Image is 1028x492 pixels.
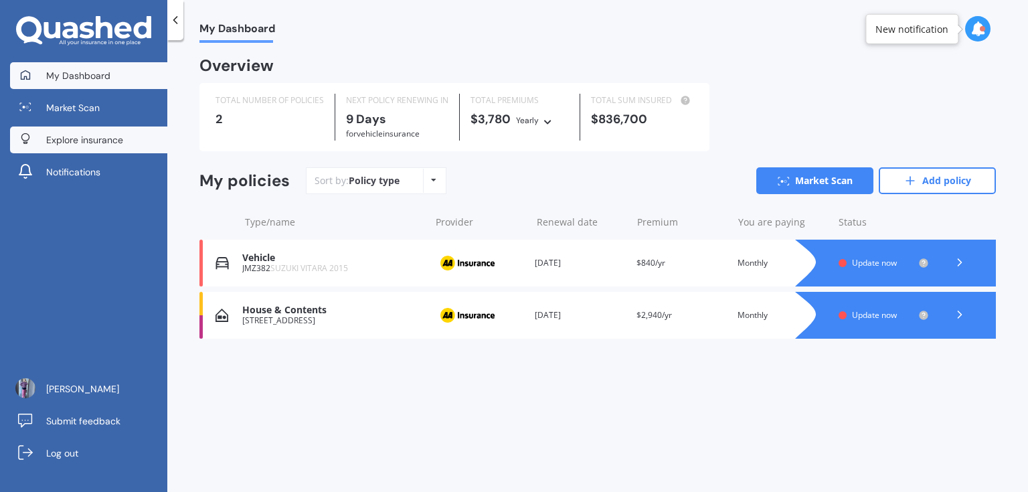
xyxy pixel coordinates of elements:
[839,216,929,229] div: Status
[636,257,665,268] span: $840/yr
[10,159,167,185] a: Notifications
[242,316,423,325] div: [STREET_ADDRESS]
[270,262,348,274] span: SUZUKI VITARA 2015
[537,216,627,229] div: Renewal date
[216,112,324,126] div: 2
[738,216,829,229] div: You are paying
[349,174,400,187] div: Policy type
[852,257,897,268] span: Update now
[46,414,120,428] span: Submit feedback
[346,128,420,139] span: for Vehicle insurance
[879,167,996,194] a: Add policy
[470,94,569,107] div: TOTAL PREMIUMS
[46,382,119,396] span: [PERSON_NAME]
[470,112,569,127] div: $3,780
[216,94,324,107] div: TOTAL NUMBER OF POLICIES
[756,167,873,194] a: Market Scan
[315,174,400,187] div: Sort by:
[199,171,290,191] div: My policies
[637,216,727,229] div: Premium
[10,408,167,434] a: Submit feedback
[535,256,625,270] div: [DATE]
[738,256,828,270] div: Monthly
[46,69,110,82] span: My Dashboard
[535,309,625,322] div: [DATE]
[434,250,501,276] img: AA
[10,62,167,89] a: My Dashboard
[875,22,948,35] div: New notification
[199,22,275,40] span: My Dashboard
[46,101,100,114] span: Market Scan
[10,127,167,153] a: Explore insurance
[346,94,448,107] div: NEXT POLICY RENEWING IN
[636,309,672,321] span: $2,940/yr
[46,165,100,179] span: Notifications
[10,376,167,402] a: [PERSON_NAME]
[591,94,693,107] div: TOTAL SUM INSURED
[436,216,526,229] div: Provider
[216,256,229,270] img: Vehicle
[10,94,167,121] a: Market Scan
[738,309,828,322] div: Monthly
[245,216,425,229] div: Type/name
[15,378,35,398] img: picture
[216,309,228,322] img: House & Contents
[516,114,539,127] div: Yearly
[346,111,386,127] b: 9 Days
[434,303,501,328] img: AA
[10,440,167,467] a: Log out
[852,309,897,321] span: Update now
[242,305,423,316] div: House & Contents
[591,112,693,126] div: $836,700
[199,59,274,72] div: Overview
[46,446,78,460] span: Log out
[242,264,423,273] div: JMZ382
[46,133,123,147] span: Explore insurance
[242,252,423,264] div: Vehicle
